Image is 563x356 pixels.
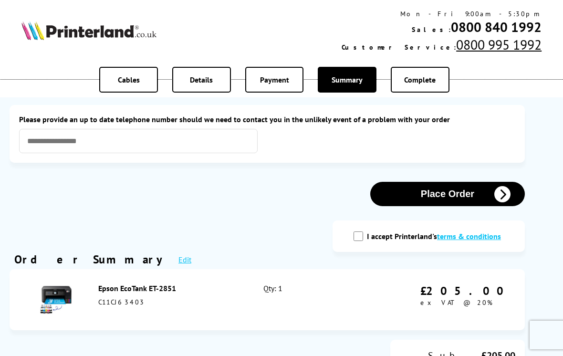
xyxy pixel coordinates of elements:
[420,283,511,298] div: £205.00
[342,43,456,52] span: Customer Service:
[370,182,525,206] button: Place Order
[367,231,506,241] label: I accept Printerland's
[404,75,436,84] span: Complete
[190,75,213,84] span: Details
[420,298,492,307] span: ex VAT @ 20%
[178,255,191,264] a: Edit
[260,75,289,84] span: Payment
[98,283,242,293] div: Epson EcoTank ET-2851
[456,36,542,53] a: 0800 995 1992
[21,21,157,40] img: Printerland Logo
[437,231,501,241] a: modal_tc
[118,75,140,84] span: Cables
[40,282,73,315] img: Epson EcoTank ET-2851
[263,283,362,316] div: Qty: 1
[98,298,242,306] div: C11CJ63403
[14,252,169,267] div: Order Summary
[19,115,515,124] label: Please provide an up to date telephone number should we need to contact you in the unlikely event...
[342,10,542,18] div: Mon - Fri 9:00am - 5:30pm
[451,18,542,36] a: 0800 840 1992
[332,75,363,84] span: Summary
[412,25,451,34] span: Sales:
